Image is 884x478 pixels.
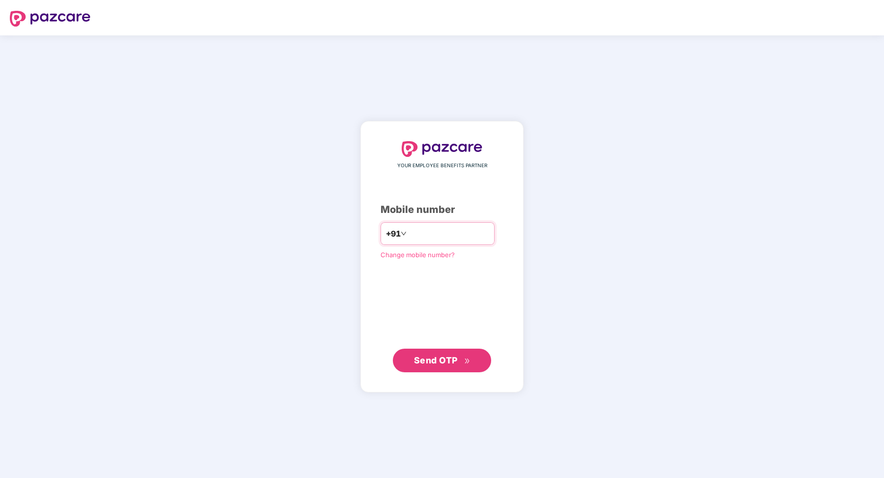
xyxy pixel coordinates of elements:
img: logo [402,141,482,157]
span: Send OTP [414,355,458,365]
img: logo [10,11,90,27]
a: Change mobile number? [381,251,455,259]
button: Send OTPdouble-right [393,349,491,372]
span: YOUR EMPLOYEE BENEFITS PARTNER [397,162,487,170]
span: +91 [386,228,401,240]
span: down [401,231,407,237]
span: double-right [464,358,471,364]
div: Mobile number [381,202,503,217]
